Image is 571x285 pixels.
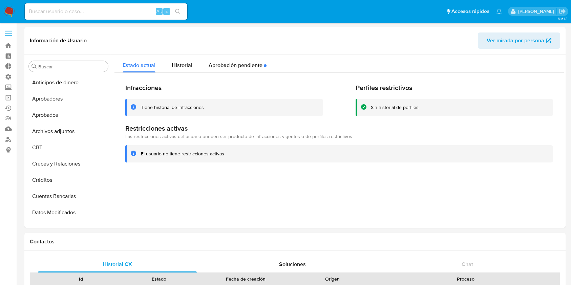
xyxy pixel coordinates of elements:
button: search-icon [171,7,185,16]
span: Historial CX [103,260,132,268]
a: Salir [559,8,566,15]
button: Créditos [26,172,111,188]
h1: Contactos [30,238,560,245]
p: agustin.duran@mercadolibre.com [518,8,556,15]
div: Id [47,276,115,282]
button: Devices Geolocation [26,221,111,237]
div: Fecha de creación [203,276,289,282]
button: Cuentas Bancarias [26,188,111,204]
span: Chat [462,260,473,268]
a: Notificaciones [496,8,502,14]
input: Buscar usuario o caso... [25,7,187,16]
button: Ver mirada por persona [478,32,560,49]
input: Buscar [38,64,105,70]
span: s [166,8,168,15]
button: Archivos adjuntos [26,123,111,139]
button: Aprobadores [26,91,111,107]
button: Anticipos de dinero [26,74,111,91]
span: Alt [156,8,162,15]
button: Aprobados [26,107,111,123]
div: Origen [298,276,367,282]
span: Soluciones [279,260,306,268]
span: Accesos rápidos [451,8,489,15]
button: Datos Modificados [26,204,111,221]
button: CBT [26,139,111,156]
div: Estado [125,276,194,282]
h1: Información de Usuario [30,37,87,44]
div: Proceso [376,276,555,282]
button: Cruces y Relaciones [26,156,111,172]
button: Buscar [31,64,37,69]
span: Ver mirada por persona [487,32,544,49]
